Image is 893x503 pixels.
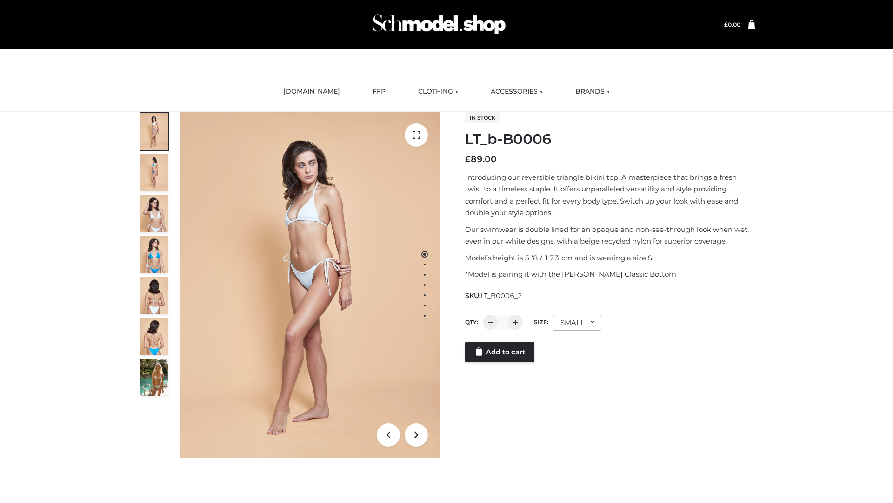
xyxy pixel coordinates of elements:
[140,113,168,150] img: ArielClassicBikiniTop_CloudNine_AzureSky_OW114ECO_1-scaled.jpg
[534,319,548,326] label: Size:
[465,154,497,164] bdi: 89.00
[465,224,755,247] p: Our swimwear is double lined for an opaque and non-see-through look when wet, even in our white d...
[180,112,440,458] img: LT_b-B0006
[276,82,347,102] a: [DOMAIN_NAME]
[724,21,728,28] span: £
[465,154,471,164] span: £
[465,252,755,264] p: Model’s height is 5 ‘8 / 173 cm and is wearing a size S.
[140,236,168,273] img: ArielClassicBikiniTop_CloudNine_AzureSky_OW114ECO_4-scaled.jpg
[140,359,168,396] img: Arieltop_CloudNine_AzureSky2.jpg
[465,319,478,326] label: QTY:
[724,21,740,28] bdi: 0.00
[553,315,601,331] div: SMALL
[140,195,168,232] img: ArielClassicBikiniTop_CloudNine_AzureSky_OW114ECO_3-scaled.jpg
[465,112,500,123] span: In stock
[369,6,509,43] img: Schmodel Admin 964
[140,154,168,191] img: ArielClassicBikiniTop_CloudNine_AzureSky_OW114ECO_2-scaled.jpg
[480,292,522,300] span: LT_B0006_2
[724,21,740,28] a: £0.00
[465,171,755,219] p: Introducing our reversible triangle bikini top. A masterpiece that brings a fresh twist to a time...
[484,82,550,102] a: ACCESSORIES
[568,82,617,102] a: BRANDS
[465,342,534,362] a: Add to cart
[465,268,755,280] p: *Model is pairing it with the [PERSON_NAME] Classic Bottom
[411,82,465,102] a: CLOTHING
[465,131,755,148] h1: LT_b-B0006
[140,318,168,355] img: ArielClassicBikiniTop_CloudNine_AzureSky_OW114ECO_8-scaled.jpg
[366,82,393,102] a: FFP
[465,290,523,301] span: SKU:
[140,277,168,314] img: ArielClassicBikiniTop_CloudNine_AzureSky_OW114ECO_7-scaled.jpg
